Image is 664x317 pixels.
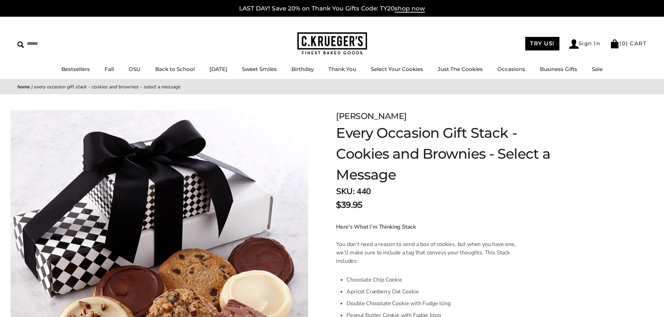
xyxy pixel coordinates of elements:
span: shop now [395,5,425,13]
a: Thank You [328,66,356,72]
a: Just The Cookies [438,66,483,72]
span: Every Occasion Gift Stack - Cookies and Brownies - Select a Message [34,84,181,90]
strong: SKU: [336,186,354,197]
li: Chocolate Chip Cookie [346,274,527,286]
a: Sign In [569,39,601,49]
img: Search [17,41,24,48]
a: Sale [592,66,603,72]
a: OSU [129,66,140,72]
a: TRY US! [525,37,559,50]
li: Apricot Cranberry Oat Cookie [346,286,527,298]
img: Account [569,39,579,49]
a: Bestsellers [61,66,90,72]
a: Fall [105,66,114,72]
a: Birthday [291,66,314,72]
img: C.KRUEGER'S [297,32,367,55]
a: Business Gifts [540,66,577,72]
a: Select Your Cookies [371,66,423,72]
img: Bag [610,39,619,48]
strong: Here’s What I’m Thinking Stack [336,223,416,231]
input: Search [17,38,100,49]
a: [DATE] [209,66,227,72]
a: Home [17,84,30,90]
a: Back to School [155,66,195,72]
div: [PERSON_NAME] [336,110,558,122]
a: Occasions [497,66,525,72]
span: | [31,84,33,90]
li: Double Chocolate Cookie with Fudge Icing [346,298,527,309]
span: 0 [622,40,626,47]
a: LAST DAY! Save 20% on Thank You Gifts Code: TY20shop now [239,5,425,13]
p: You don’t need a reason to send a box of cookies, but when you have one, we’ll make sure to inclu... [336,240,527,265]
a: Sweet Smiles [242,66,277,72]
h1: Every Occasion Gift Stack - Cookies and Brownies - Select a Message [336,122,558,185]
span: 440 [357,186,371,197]
span: $39.95 [336,199,362,211]
a: (0) CART [610,40,647,47]
nav: breadcrumbs [17,83,647,91]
